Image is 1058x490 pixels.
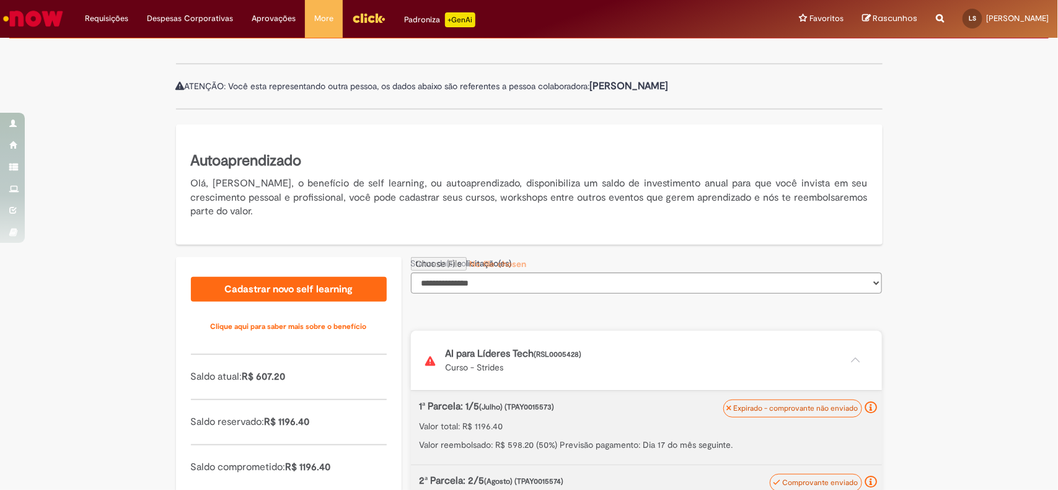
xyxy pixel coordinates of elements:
span: [PERSON_NAME] [986,13,1049,24]
span: Requisições [85,12,128,25]
span: More [314,12,333,25]
h5: Autoaprendizado [191,151,868,172]
p: Valor total: R$ 1196.40 [420,420,873,432]
a: Clique aqui para saber mais sobre o benefício [191,314,387,339]
span: Rascunhos [873,12,917,24]
p: Olá, [PERSON_NAME], o benefício de self learning, ou autoaprendizado, disponibiliza um saldo de i... [191,177,868,219]
span: Comprovante enviado [783,478,858,488]
a: Cadastrar novo self learning [191,277,387,302]
i: Parcela expirada e saldo devolvido devido ao não envio dentro do mês referente. Conforme política... [865,401,878,414]
span: (Agosto) (TPAY0015574) [484,476,563,486]
p: 2ª Parcela: 2/5 [420,474,808,488]
b: [PERSON_NAME] [590,80,669,92]
a: Rascunhos [862,13,917,25]
span: LS [969,14,976,22]
p: 1ª Parcela: 1/5 [420,400,808,414]
span: Favoritos [809,12,844,25]
img: click_logo_yellow_360x200.png [352,9,386,27]
span: R$ 1196.40 [286,461,331,473]
div: ATENÇÃO: Você esta representando outra pessoa, os dados abaixo são referentes a pessoa colaboradora: [176,63,883,110]
p: Saldo comprometido: [191,460,387,475]
p: +GenAi [445,12,475,27]
p: Saldo reservado: [191,415,387,429]
span: Despesas Corporativas [147,12,233,25]
img: ServiceNow [1,6,65,31]
span: (Julho) (TPAY0015573) [479,402,554,412]
i: Seu comprovante foi enviado e recebido pelo now. Para folha Ambev: passará para aprovação de seu ... [865,476,878,488]
p: Valor reembolsado: R$ 598.20 (50%) Previsão pagamento: Dia 17 do mês seguinte. [420,439,873,451]
span: Aprovações [252,12,296,25]
span: R$ 1196.40 [265,416,310,428]
div: Padroniza [404,12,475,27]
span: R$ 607.20 [242,370,286,383]
span: Expirado - comprovante não enviado [734,403,858,413]
p: Saldo atual: [191,370,387,384]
